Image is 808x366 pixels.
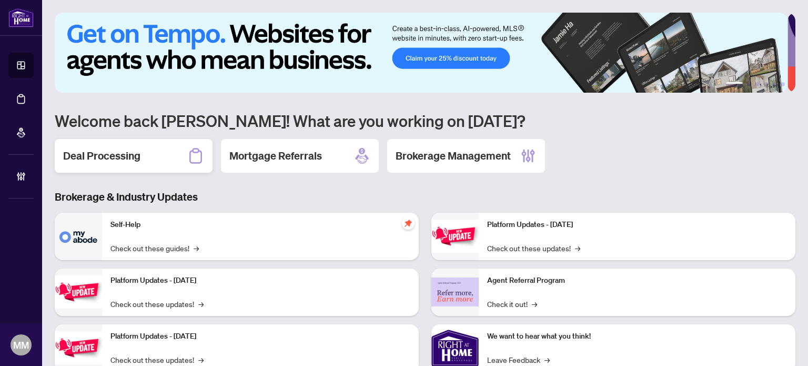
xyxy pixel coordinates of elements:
[110,298,204,310] a: Check out these updates!→
[110,275,410,286] p: Platform Updates - [DATE]
[781,82,785,86] button: 6
[198,298,204,310] span: →
[55,331,102,364] img: Platform Updates - July 21, 2025
[396,149,511,163] h2: Brokerage Management
[63,149,140,163] h2: Deal Processing
[755,82,760,86] button: 3
[772,82,776,86] button: 5
[8,8,34,27] img: logo
[747,82,751,86] button: 2
[575,242,580,254] span: →
[110,331,410,342] p: Platform Updates - [DATE]
[487,219,787,231] p: Platform Updates - [DATE]
[110,354,204,365] a: Check out these updates!→
[55,13,787,93] img: Slide 0
[487,298,537,310] a: Check it out!→
[764,82,768,86] button: 4
[431,278,479,306] img: Agent Referral Program
[110,242,199,254] a: Check out these guides!→
[55,111,795,131] h1: Welcome back [PERSON_NAME]! What are you working on [DATE]?
[198,354,204,365] span: →
[487,242,580,254] a: Check out these updates!→
[532,298,537,310] span: →
[544,354,550,365] span: →
[766,329,797,361] button: Open asap
[487,331,787,342] p: We want to hear what you think!
[55,275,102,309] img: Platform Updates - September 16, 2025
[194,242,199,254] span: →
[726,82,743,86] button: 1
[487,275,787,286] p: Agent Referral Program
[13,338,29,352] span: MM
[55,213,102,260] img: Self-Help
[487,354,550,365] a: Leave Feedback→
[402,217,415,230] span: pushpin
[55,190,795,204] h3: Brokerage & Industry Updates
[431,220,479,253] img: Platform Updates - June 23, 2025
[229,149,322,163] h2: Mortgage Referrals
[110,219,410,231] p: Self-Help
